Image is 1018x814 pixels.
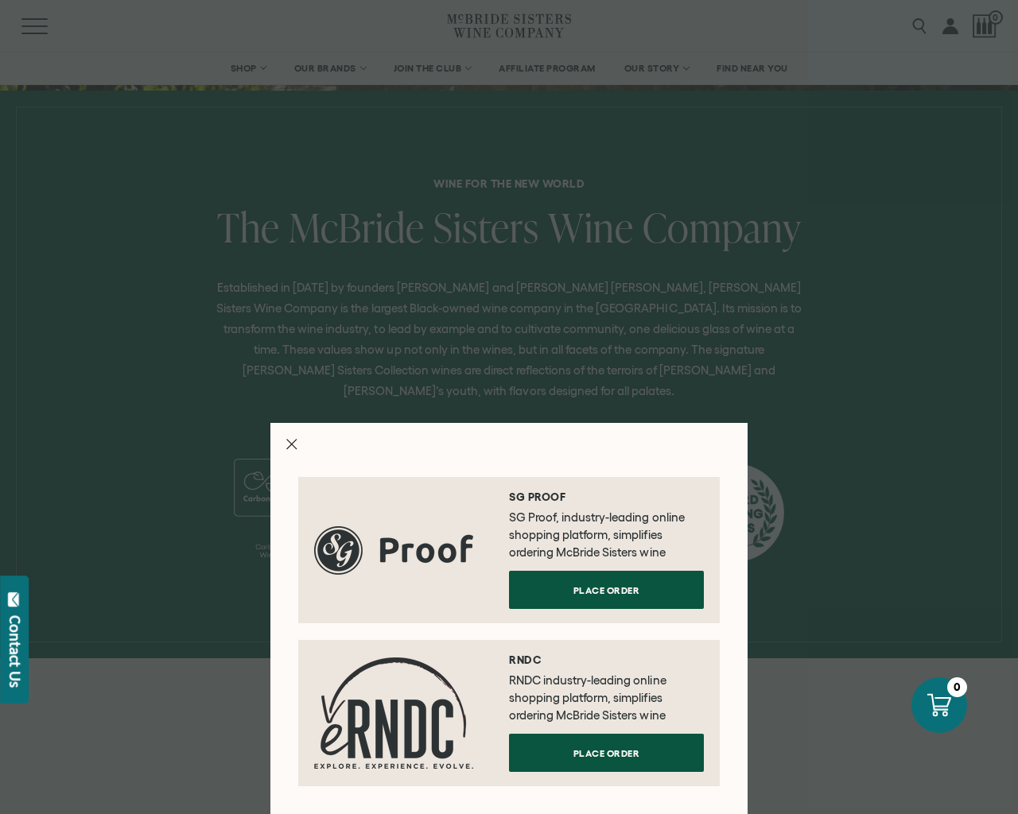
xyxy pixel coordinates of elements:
[947,677,967,697] div: 0
[7,615,23,688] div: Contact Us
[509,672,704,724] p: RNDC industry-leading online shopping platform, simplifies ordering McBride Sisters wine
[509,734,704,772] a: Place order
[546,738,668,769] span: Place order
[286,439,297,450] button: Close modal
[509,509,704,561] p: SG Proof, industry-leading online shopping platform, simplifies ordering McBride Sisters wine
[509,654,704,665] h6: RNDC
[509,571,704,609] a: Place order
[509,491,704,502] h6: SG Proof
[546,575,668,606] span: Place order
